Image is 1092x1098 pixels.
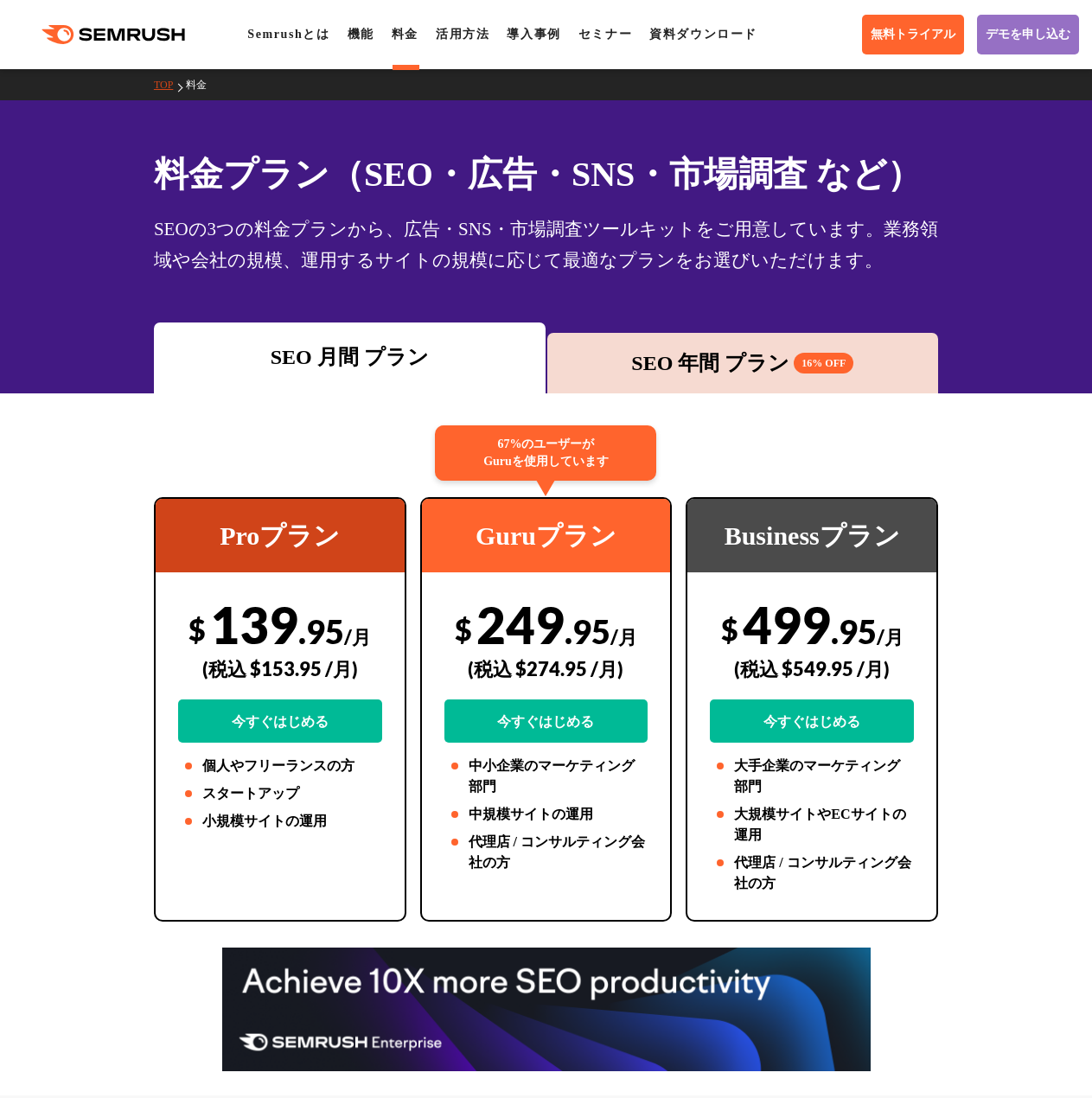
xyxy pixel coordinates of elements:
[687,499,936,572] div: Businessプラン
[610,625,637,648] span: /月
[986,27,1070,42] span: デモを申し込む
[565,611,610,651] span: .95
[444,804,648,825] li: 中規模サイトの運用
[298,611,344,651] span: .95
[154,79,186,91] a: TOP
[178,811,382,832] li: 小規模サイトの運用
[188,611,206,647] span: $
[444,832,648,873] li: 代理店 / コンサルティング会社の方
[444,638,648,699] div: (税込 $274.95 /月)
[247,28,329,41] a: Semrushとは
[710,852,914,894] li: 代理店 / コンサルティング会社の方
[178,638,382,699] div: (税込 $153.95 /月)
[721,611,738,647] span: $
[578,28,632,41] a: セミナー
[862,15,964,54] a: 無料トライアル
[649,28,757,41] a: 資料ダウンロード
[710,594,914,743] div: 499
[710,756,914,797] li: 大手企業のマーケティング部門
[794,353,853,373] span: 16% OFF
[435,425,656,481] div: 67%のユーザーが Guruを使用しています
[348,28,374,41] a: 機能
[710,699,914,743] a: 今すぐはじめる
[977,15,1079,54] a: デモを申し込む
[507,28,560,41] a: 導入事例
[877,625,904,648] span: /月
[344,625,371,648] span: /月
[831,611,877,651] span: .95
[154,214,938,276] div: SEOの3つの料金プランから、広告・SNS・市場調査ツールキットをご用意しています。業務領域や会社の規模、運用するサイトの規模に応じて最適なプランをお選びいただけます。
[186,79,220,91] a: 料金
[710,804,914,846] li: 大規模サイトやECサイトの運用
[556,348,930,379] div: SEO 年間 プラン
[154,149,938,200] h1: 料金プラン（SEO・広告・SNS・市場調査 など）
[178,756,382,776] li: 個人やフリーランスの方
[422,499,671,572] div: Guruプラン
[178,699,382,743] a: 今すぐはじめる
[444,594,648,743] div: 249
[436,28,489,41] a: 活用方法
[392,28,418,41] a: 料金
[710,638,914,699] div: (税込 $549.95 /月)
[871,27,955,42] span: 無料トライアル
[444,699,648,743] a: 今すぐはじめる
[444,756,648,797] li: 中小企業のマーケティング部門
[178,594,382,743] div: 139
[178,783,382,804] li: スタートアップ
[455,611,472,647] span: $
[163,342,537,373] div: SEO 月間 プラン
[156,499,405,572] div: Proプラン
